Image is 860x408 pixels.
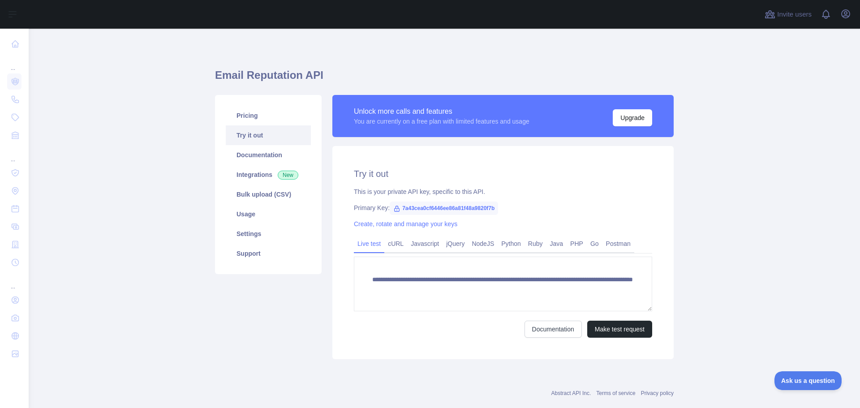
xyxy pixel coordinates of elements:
[551,390,591,396] a: Abstract API Inc.
[278,171,298,180] span: New
[226,106,311,125] a: Pricing
[354,236,384,251] a: Live test
[354,203,652,212] div: Primary Key:
[354,106,529,117] div: Unlock more calls and features
[468,236,498,251] a: NodeJS
[596,390,635,396] a: Terms of service
[226,185,311,204] a: Bulk upload (CSV)
[226,165,311,185] a: Integrations New
[498,236,525,251] a: Python
[226,244,311,263] a: Support
[226,125,311,145] a: Try it out
[602,236,634,251] a: Postman
[7,145,21,163] div: ...
[215,68,674,90] h1: Email Reputation API
[613,109,652,126] button: Upgrade
[587,236,602,251] a: Go
[7,54,21,72] div: ...
[641,390,674,396] a: Privacy policy
[384,236,407,251] a: cURL
[354,167,652,180] h2: Try it out
[525,321,582,338] a: Documentation
[777,9,812,20] span: Invite users
[226,224,311,244] a: Settings
[567,236,587,251] a: PHP
[443,236,468,251] a: jQuery
[774,371,842,390] iframe: Toggle Customer Support
[354,117,529,126] div: You are currently on a free plan with limited features and usage
[354,187,652,196] div: This is your private API key, specific to this API.
[407,236,443,251] a: Javascript
[7,272,21,290] div: ...
[763,7,813,21] button: Invite users
[226,145,311,165] a: Documentation
[587,321,652,338] button: Make test request
[525,236,546,251] a: Ruby
[226,204,311,224] a: Usage
[390,202,498,215] span: 7a43cea0cf6446ee86a81f48a9820f7b
[546,236,567,251] a: Java
[354,220,457,228] a: Create, rotate and manage your keys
